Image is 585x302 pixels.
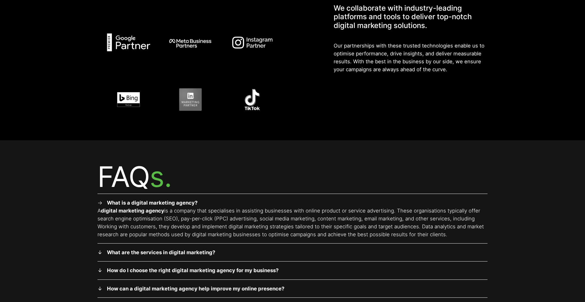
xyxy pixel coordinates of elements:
[97,199,487,207] summary: What is a digital marketing agency?
[101,208,164,214] strong: digital marketing agency
[97,266,487,274] summary: How do I choose the right digital marketing agency for my business?
[107,200,197,206] strong: What is a digital marketing agency?
[334,42,487,73] p: Our partnerships with these trusted technologies enable us to optimise performance, drive insight...
[334,4,487,30] p: We collaborate with industry-leading platforms and tools to deliver top-notch digital marketing s...
[97,160,487,194] h2: FAQ
[107,267,278,273] strong: How do I choose the right digital marketing agency for my business?
[107,286,284,292] strong: How can a digital marketing agency help improve my online presence?
[97,207,487,238] p: A is a company that specialises in assisting businesses with online product or service advertisin...
[150,160,171,194] mark: s.
[97,285,487,293] summary: How can a digital marketing agency help improve my online presence?
[97,248,487,256] summary: What are the services in digital marketing?
[107,249,215,255] strong: What are the services in digital marketing?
